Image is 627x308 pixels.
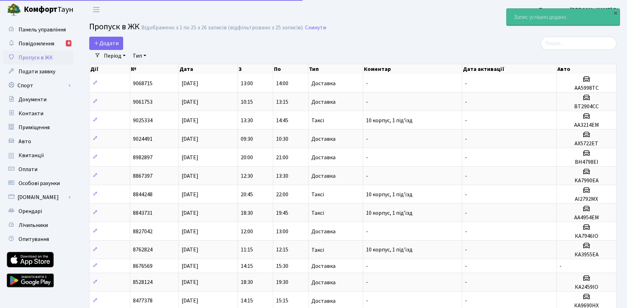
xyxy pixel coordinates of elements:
[19,207,42,215] span: Орендарі
[19,138,31,145] span: Авто
[366,246,413,254] span: 10 корпус, 1 під'їзд
[241,262,253,270] span: 14:15
[465,80,467,87] span: -
[539,6,619,14] a: Поздняков [PERSON_NAME] В.
[311,136,336,142] span: Доставка
[465,117,467,124] span: -
[465,209,467,217] span: -
[276,172,288,180] span: 13:30
[559,214,613,221] h5: АА4954ЕМ
[276,80,288,87] span: 14:00
[19,235,49,243] span: Опитування
[133,154,153,161] span: 8982897
[19,166,37,173] span: Оплати
[366,117,413,124] span: 10 корпус, 1 під'їзд
[19,68,55,75] span: Подати заявку
[133,98,153,106] span: 9061753
[366,80,368,87] span: -
[182,228,198,235] span: [DATE]
[507,9,620,25] div: Запис успішно додано.
[19,124,50,131] span: Приміщення
[3,107,73,120] a: Контакти
[311,192,324,197] span: Таксі
[182,117,198,124] span: [DATE]
[179,64,238,74] th: Дата
[276,262,288,270] span: 15:30
[366,135,368,143] span: -
[276,135,288,143] span: 10:30
[133,262,153,270] span: 8676569
[133,246,153,254] span: 8762824
[24,4,73,16] span: Таун
[465,98,467,106] span: -
[559,85,613,91] h5: АА5998ТС
[366,228,368,235] span: -
[311,173,336,179] span: Доставка
[241,172,253,180] span: 12:30
[130,50,149,62] a: Тип
[366,279,368,286] span: -
[238,64,273,74] th: З
[19,40,54,47] span: Повідомлення
[3,51,73,65] a: Пропуск в ЖК
[19,96,47,103] span: Документи
[311,229,336,234] span: Доставка
[366,98,368,106] span: -
[19,179,60,187] span: Особові рахунки
[311,155,336,160] span: Доставка
[559,262,562,270] span: -
[241,297,253,305] span: 14:15
[3,93,73,107] a: Документи
[465,297,467,305] span: -
[276,246,288,254] span: 12:15
[182,279,198,286] span: [DATE]
[133,209,153,217] span: 8843731
[133,172,153,180] span: 8867397
[559,196,613,203] h5: АІ2792МХ
[311,280,336,285] span: Доставка
[311,210,324,216] span: Таксі
[3,37,73,51] a: Повідомлення6
[366,172,368,180] span: -
[276,228,288,235] span: 13:00
[19,54,53,61] span: Пропуск в ЖК
[3,79,73,93] a: Спорт
[559,159,613,166] h5: BH4798EI
[3,65,73,79] a: Подати заявку
[559,122,613,129] h5: AA3214EM
[311,247,324,253] span: Таксі
[366,209,413,217] span: 10 корпус, 1 під'їзд
[133,297,153,305] span: 8477378
[182,262,198,270] span: [DATE]
[182,135,198,143] span: [DATE]
[3,120,73,134] a: Приміщення
[241,209,253,217] span: 18:30
[182,246,198,254] span: [DATE]
[182,297,198,305] span: [DATE]
[366,154,368,161] span: -
[276,297,288,305] span: 15:15
[130,64,179,74] th: №
[141,24,304,31] div: Відображено з 1 по 25 з 26 записів (відфільтровано з 25 записів).
[182,172,198,180] span: [DATE]
[465,262,467,270] span: -
[19,152,44,159] span: Квитанції
[465,228,467,235] span: -
[241,191,253,198] span: 20:45
[3,176,73,190] a: Особові рахунки
[276,191,288,198] span: 22:00
[89,21,140,33] span: Пропуск в ЖК
[311,99,336,105] span: Доставка
[182,191,198,198] span: [DATE]
[241,80,253,87] span: 13:00
[311,81,336,86] span: Доставка
[241,98,253,106] span: 10:15
[90,64,130,74] th: Дії
[612,9,619,16] div: ×
[559,233,613,240] h5: КА7946ІО
[241,117,253,124] span: 13:30
[366,297,368,305] span: -
[311,298,336,304] span: Доставка
[3,148,73,162] a: Квитанції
